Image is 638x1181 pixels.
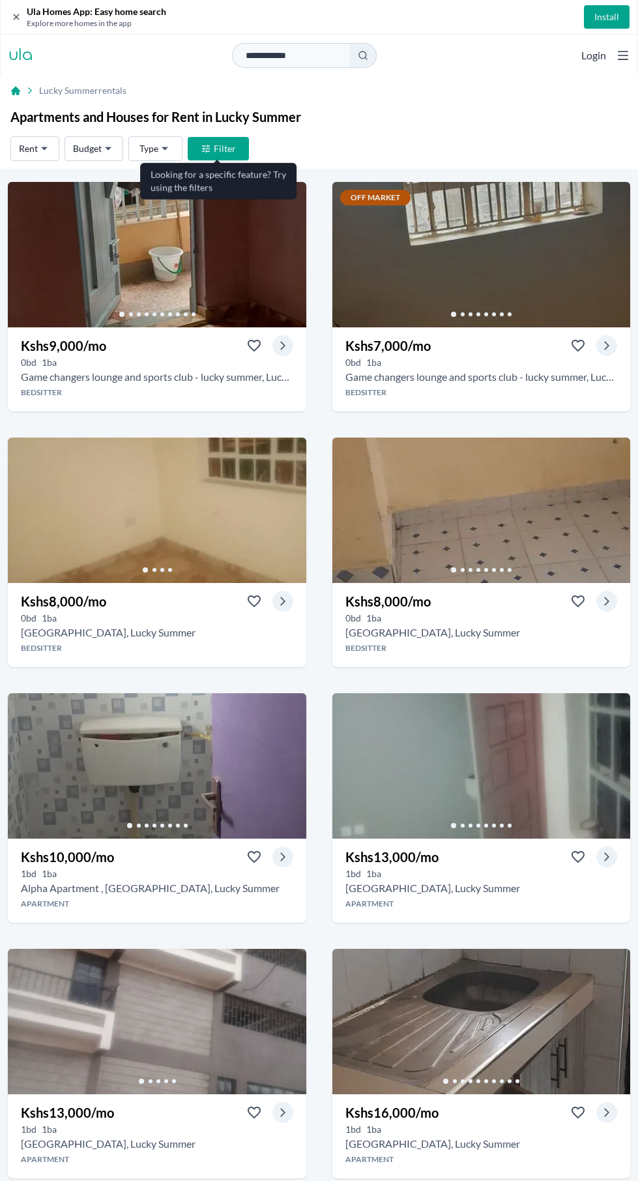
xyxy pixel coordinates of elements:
[332,899,631,909] h4: Apartment
[596,846,617,867] button: View property in detail
[27,18,166,29] span: Explore more homes in the app
[332,693,631,839] img: 1 bedroom Apartment for rent - Kshs 13,000/mo - in Lucky Summer behind Lucky mart supermarket, Na...
[42,612,57,625] h5: 1 bathrooms
[332,387,631,398] h4: Bedsitter
[332,327,631,411] a: Kshs7,000/moView property in detail0bd 1ba Game changers lounge and sports club - lucky summer, L...
[8,327,306,411] a: Kshs9,000/moView property in detail0bd 1ba Game changers lounge and sports club - lucky summer, L...
[596,1102,617,1123] button: View property in detail
[366,1123,381,1136] h5: 1 bathrooms
[21,356,36,369] h5: 0 bedrooms
[272,846,293,867] button: View property in detail
[27,5,166,18] span: Ula Homes App: Easy home search
[21,848,114,866] h3: Kshs 10,000 /mo
[21,612,36,625] h5: 0 bedrooms
[345,1103,439,1122] h3: Kshs 16,000 /mo
[42,1123,57,1136] h5: 1 bathrooms
[8,1094,306,1178] a: Kshs13,000/moView property in detail1bd 1ba [GEOGRAPHIC_DATA], Lucky SummerApartment
[584,5,630,29] a: Install
[8,1154,306,1165] h4: Apartment
[345,880,520,896] h2: 1 bedroom Apartment for rent in Lucky Summer - Kshs 13,000/mo -Lucky mart supermarket, Nairobi, K...
[8,643,306,653] h4: Bedsitter
[366,612,381,625] h5: 1 bathrooms
[10,108,628,126] h1: Apartments and Houses for Rent in Lucky Summer
[21,1103,114,1122] h3: Kshs 13,000 /mo
[332,583,631,667] a: Kshs8,000/moView property in detail0bd 1ba [GEOGRAPHIC_DATA], Lucky SummerBedsitter
[345,612,361,625] h5: 0 bedrooms
[332,182,631,327] img: Bedsitter for rent - Kshs 7,000/mo - in Lucky Summer behind Game changers lounge and sports club ...
[345,848,439,866] h3: Kshs 13,000 /mo
[332,949,631,1094] img: 1 bedroom Apartment for rent - Kshs 16,000/mo - in Lucky Summer opposite JJ Apartment, Nairobi, K...
[332,438,631,583] img: Bedsitter for rent - Kshs 8,000/mo - in Lucky Summer opposite JJ Apartment, Nairobi, Kenya, Nairo...
[345,356,361,369] h5: 0 bedrooms
[39,84,126,97] span: Lucky Summer rentals
[21,625,196,640] h2: Bedsitter for rent in Lucky Summer - Kshs 8,000/mo -Lucky mart supermarket, Nairobi, Kenya, Nairo...
[8,182,306,327] img: Bedsitter for rent - Kshs 9,000/mo - in Lucky Summer behind Game changers lounge and sports club ...
[8,839,306,923] a: Kshs10,000/moView property in detail1bd 1ba Alpha Apartment , [GEOGRAPHIC_DATA], Lucky SummerApar...
[332,1094,631,1178] a: Kshs16,000/moView property in detail1bd 1ba [GEOGRAPHIC_DATA], Lucky SummerApartment
[42,867,57,880] h5: 1 bathrooms
[65,136,123,161] button: Budget
[366,867,381,880] h5: 1 bathrooms
[345,867,361,880] h5: 1 bedrooms
[188,137,249,160] button: Filter properties
[73,142,102,155] span: Budget
[366,356,381,369] h5: 1 bathrooms
[8,949,306,1094] img: 1 bedroom Apartment for rent - Kshs 13,000/mo - in Lucky Summer opposite Lucky mart supermarket, ...
[151,169,286,193] span: Looking for a specific feature? Try using the filters
[130,163,307,200] div: Use property filter tooltip
[272,1102,293,1123] button: View property in detail
[345,1123,361,1136] h5: 1 bedrooms
[8,899,306,909] h4: Apartment
[128,136,182,161] button: Type
[345,1136,520,1152] h2: 1 bedroom Apartment for rent in Lucky Summer - Kshs 16,000/mo -JJ Apartment, Nairobi, Kenya, Nair...
[21,1123,36,1136] h5: 1 bedrooms
[332,643,631,653] h4: Bedsitter
[8,693,306,839] img: 1 bedroom Apartment for rent - Kshs 10,000/mo - in Lucky Summer next to JJ Apartment, Nairobi, Ke...
[596,335,617,356] button: View property in detail
[8,45,33,66] a: ula
[332,1154,631,1165] h4: Apartment
[10,136,59,161] button: Rent
[345,369,618,385] h2: Bedsitter for rent in Lucky Summer - Kshs 7,000/mo -Game changers lounge and sports club - lucky ...
[8,387,306,398] h4: Bedsitter
[21,867,36,880] h5: 1 bedrooms
[272,591,293,612] button: View property in detail
[8,583,306,667] a: Kshs8,000/moView property in detail0bd 1ba [GEOGRAPHIC_DATA], Lucky SummerBedsitter
[345,625,520,640] h2: Bedsitter for rent in Lucky Summer - Kshs 8,000/mo -JJ Apartment, Nairobi, Kenya, Nairobi county
[139,142,158,155] span: Type
[345,336,431,355] h3: Kshs 7,000 /mo
[214,142,236,155] span: Filter
[21,369,293,385] h2: Bedsitter for rent in Lucky Summer - Kshs 9,000/mo -Game changers lounge and sports club - lucky ...
[581,48,606,63] button: Login
[21,336,106,355] h3: Kshs 9,000 /mo
[596,591,617,612] button: View property in detail
[272,335,293,356] button: View property in detail
[19,142,38,155] span: Rent
[21,880,280,896] h2: 1 bedroom Apartment for rent in Lucky Summer - Kshs 10,000/mo -JJ Apartment, Nairobi, Kenya, Nair...
[21,592,106,610] h3: Kshs 8,000 /mo
[340,190,411,205] span: Off Market
[8,438,306,583] img: Bedsitter for rent - Kshs 8,000/mo - in Lucky Summer around Lucky mart supermarket, Nairobi, Keny...
[332,839,631,923] a: Kshs13,000/moView property in detail1bd 1ba [GEOGRAPHIC_DATA], Lucky SummerApartment
[21,1136,196,1152] h2: 1 bedroom Apartment for rent in Lucky Summer - Kshs 13,000/mo -Lucky mart supermarket, Nairobi, K...
[42,356,57,369] h5: 1 bathrooms
[345,592,431,610] h3: Kshs 8,000 /mo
